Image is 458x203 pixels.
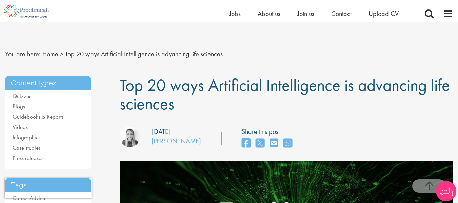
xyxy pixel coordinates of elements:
span: You are here: [5,49,41,58]
div: [DATE] [152,127,171,137]
a: share on whats app [283,136,292,151]
a: Press releases [13,154,43,162]
a: Blogs [13,103,25,110]
a: Guidebooks & Reports [13,113,64,120]
a: Quizzes [13,92,31,100]
a: share on email [270,136,278,151]
a: About us [258,9,280,18]
a: Join us [297,9,314,18]
span: > [60,49,63,58]
span: Top 20 ways Artificial Intelligence is advancing life sciences [65,49,223,58]
a: Case studies [13,144,41,151]
a: share on facebook [242,136,251,151]
label: Share this post [242,127,296,137]
a: share on twitter [256,136,264,151]
img: Chatbot [436,181,456,201]
a: Infographics [13,134,40,141]
a: breadcrumb link [42,49,58,58]
a: Contact [331,9,352,18]
span: Top 20 ways Artificial Intelligence is advancing life sciences [120,74,450,115]
a: Jobs [229,9,241,18]
h3: Content types [5,76,91,90]
a: Upload CV [369,9,399,18]
iframe: reCAPTCHA [5,178,92,198]
img: Hannah Burke [120,127,140,147]
a: [PERSON_NAME] [152,137,201,145]
a: Videos [13,123,28,131]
